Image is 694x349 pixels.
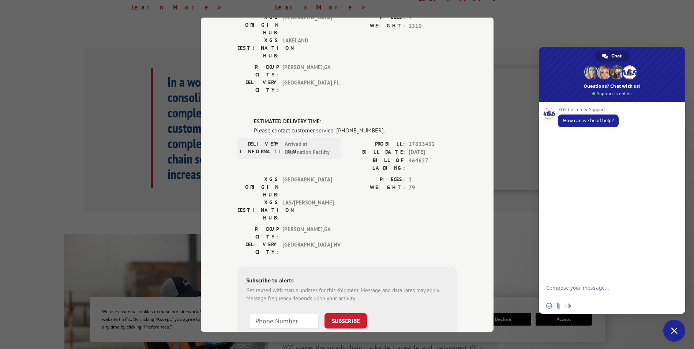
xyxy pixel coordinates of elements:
[282,225,332,240] span: [PERSON_NAME] , GA
[663,320,685,342] div: Close chat
[565,303,571,309] span: Audio message
[558,107,619,112] span: XGS Customer Support
[282,37,332,60] span: LAKELAND
[325,313,367,328] button: SUBSCRIBE
[347,140,405,148] label: PROBILL:
[596,50,629,61] div: Chat
[409,140,457,148] span: 17623432
[237,37,279,60] label: XGS DESTINATION HUB:
[347,22,405,30] label: WEIGHT:
[409,156,457,172] span: 464627
[409,22,457,30] span: 1310
[282,63,332,79] span: [PERSON_NAME] , GA
[347,148,405,157] label: BILL DATE:
[237,225,279,240] label: PICKUP CITY:
[237,14,279,37] label: XGS ORIGIN HUB:
[347,175,405,184] label: PIECES:
[282,79,332,94] span: [GEOGRAPHIC_DATA] , FL
[282,14,332,37] span: [GEOGRAPHIC_DATA]
[246,275,448,286] div: Subscribe to alerts
[237,79,279,94] label: DELIVERY CITY:
[546,303,552,309] span: Insert an emoji
[246,286,448,303] div: Get texted with status updates for this shipment. Message and data rates may apply. Message frequ...
[282,240,332,256] span: [GEOGRAPHIC_DATA] , NV
[237,198,279,221] label: XGS DESTINATION HUB:
[237,175,279,198] label: XGS ORIGIN HUB:
[546,285,662,298] textarea: Compose your message...
[237,63,279,79] label: PICKUP CITY:
[282,175,332,198] span: [GEOGRAPHIC_DATA]
[254,117,457,126] label: ESTIMATED DELIVERY TIME:
[409,148,457,157] span: [DATE]
[347,14,405,22] label: PIECES:
[282,198,332,221] span: LAS/[PERSON_NAME]
[611,50,622,61] span: Chat
[347,156,405,172] label: BILL OF LADING:
[347,184,405,192] label: WEIGHT:
[285,140,334,156] span: Arrived at Destination Facility
[409,175,457,184] span: 1
[409,184,457,192] span: 79
[254,125,457,134] div: Please contact customer service: [PHONE_NUMBER].
[240,140,281,156] label: DELIVERY INFORMATION:
[249,313,319,328] input: Phone Number
[409,14,457,22] span: 4
[237,240,279,256] label: DELIVERY CITY:
[563,117,614,124] span: How can we be of help?
[556,303,562,309] span: Send a file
